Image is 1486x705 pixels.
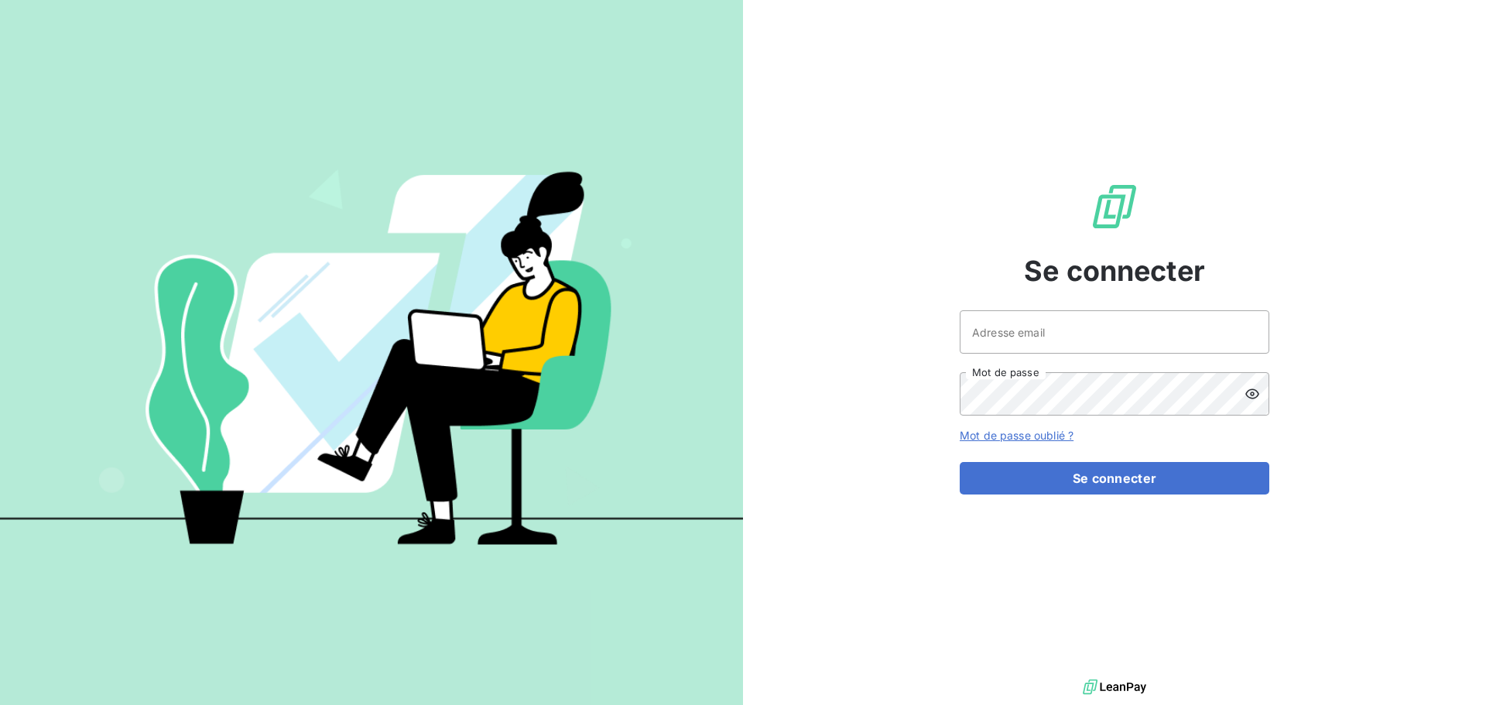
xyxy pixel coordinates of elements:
button: Se connecter [960,462,1269,495]
span: Se connecter [1024,250,1205,292]
a: Mot de passe oublié ? [960,429,1073,442]
img: Logo LeanPay [1090,182,1139,231]
input: placeholder [960,310,1269,354]
img: logo [1083,676,1146,699]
